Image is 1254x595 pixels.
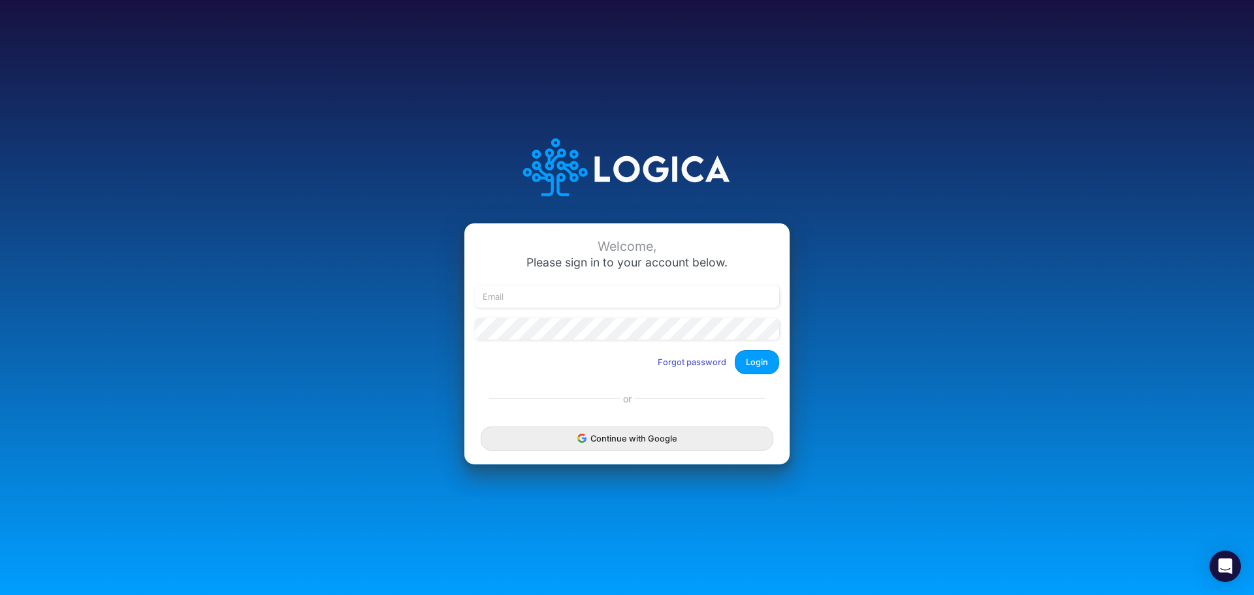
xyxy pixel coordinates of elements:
[475,285,779,308] input: Email
[649,351,735,373] button: Forgot password
[475,239,779,254] div: Welcome,
[526,255,728,269] span: Please sign in to your account below.
[735,350,779,374] button: Login
[481,426,773,451] button: Continue with Google
[1210,551,1241,582] div: Open Intercom Messenger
